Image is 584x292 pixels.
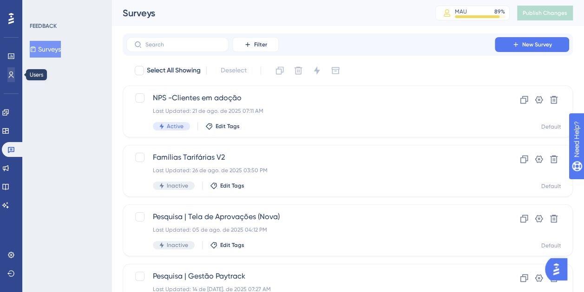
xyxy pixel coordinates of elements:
button: Publish Changes [517,6,573,20]
div: Default [541,242,561,249]
span: New Survey [522,41,552,48]
span: Publish Changes [523,9,567,17]
button: New Survey [495,37,569,52]
div: Default [541,182,561,190]
button: Edit Tags [210,182,244,189]
div: Default [541,123,561,130]
span: Inactive [167,241,188,249]
span: Edit Tags [220,182,244,189]
span: Pesquisa | Tela de Aprovações (Nova) [153,211,468,222]
input: Search [145,41,221,48]
div: Last Updated: 26 de ago. de 2025 03:50 PM [153,167,468,174]
button: Filter [232,37,279,52]
span: Select All Showing [147,65,201,76]
span: Edit Tags [216,123,240,130]
div: FEEDBACK [30,22,57,30]
div: 89 % [494,8,505,15]
div: MAU [455,8,467,15]
span: Need Help? [22,2,58,13]
div: Last Updated: 21 de ago. de 2025 07:11 AM [153,107,468,115]
span: Edit Tags [220,241,244,249]
span: Deselect [221,65,247,76]
div: Surveys [123,6,412,19]
span: Filter [254,41,267,48]
button: Edit Tags [205,123,240,130]
span: NPS -Clientes em adoção [153,92,468,104]
span: Active [167,123,184,130]
div: Last Updated: 05 de ago. de 2025 04:12 PM [153,226,468,234]
iframe: UserGuiding AI Assistant Launcher [545,255,573,283]
button: Edit Tags [210,241,244,249]
span: Famílias Tarifárias V2 [153,152,468,163]
span: Pesquisa | Gestão Paytrack [153,271,468,282]
span: Inactive [167,182,188,189]
button: Surveys [30,41,61,58]
button: Deselect [212,62,255,79]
